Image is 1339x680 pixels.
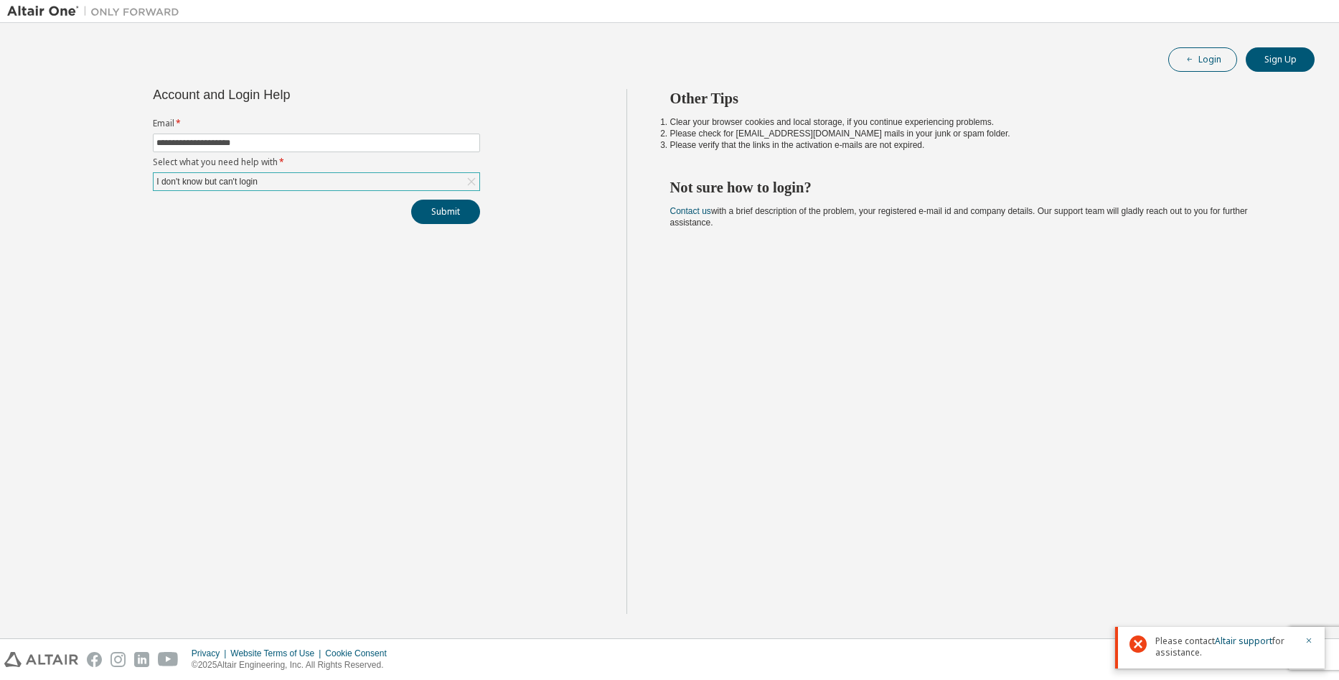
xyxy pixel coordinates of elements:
[325,648,395,659] div: Cookie Consent
[154,173,479,190] div: I don't know but can't login
[134,652,149,667] img: linkedin.svg
[411,200,480,224] button: Submit
[7,4,187,19] img: Altair One
[153,118,480,129] label: Email
[670,178,1289,197] h2: Not sure how to login?
[192,659,395,671] p: © 2025 Altair Engineering, Inc. All Rights Reserved.
[153,157,480,168] label: Select what you need help with
[87,652,102,667] img: facebook.svg
[4,652,78,667] img: altair_logo.svg
[1168,47,1237,72] button: Login
[230,648,325,659] div: Website Terms of Use
[154,174,260,190] div: I don't know but can't login
[111,652,126,667] img: instagram.svg
[670,206,1248,228] span: with a brief description of the problem, your registered e-mail id and company details. Our suppo...
[192,648,230,659] div: Privacy
[1246,47,1315,72] button: Sign Up
[670,139,1289,151] li: Please verify that the links in the activation e-mails are not expired.
[670,116,1289,128] li: Clear your browser cookies and local storage, if you continue experiencing problems.
[153,89,415,101] div: Account and Login Help
[670,128,1289,139] li: Please check for [EMAIL_ADDRESS][DOMAIN_NAME] mails in your junk or spam folder.
[670,89,1289,108] h2: Other Tips
[158,652,179,667] img: youtube.svg
[670,206,711,216] a: Contact us
[1155,635,1296,658] span: Please contact for assistance.
[1215,635,1272,647] a: Altair support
